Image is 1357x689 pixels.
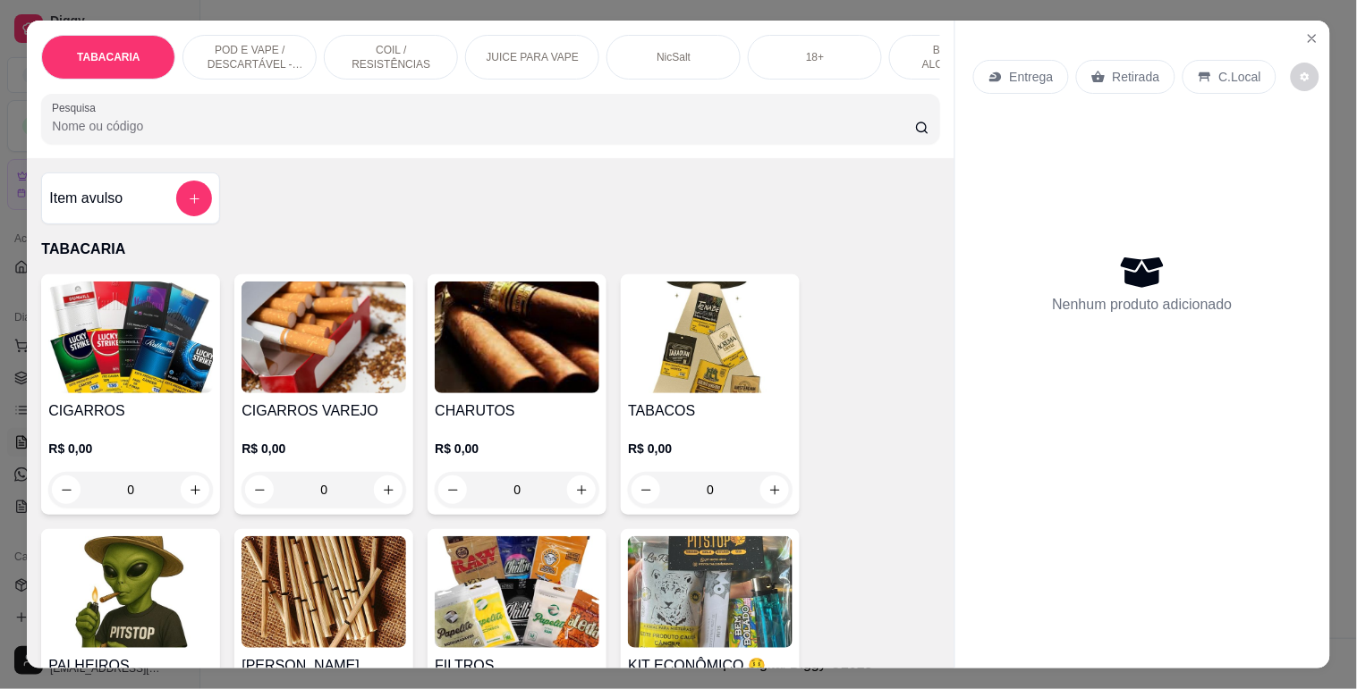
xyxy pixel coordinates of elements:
[435,536,599,648] img: product-image
[48,655,213,676] h4: PALHEIROS
[48,440,213,458] p: R$ 0,00
[176,181,212,216] button: add-separate-item
[242,440,406,458] p: R$ 0,00
[1219,68,1261,86] p: C.Local
[628,440,793,458] p: R$ 0,00
[242,655,406,676] h4: [PERSON_NAME]
[435,440,599,458] p: R$ 0,00
[1298,24,1327,53] button: Close
[435,400,599,422] h4: CHARUTOS
[49,188,123,209] h4: Item avulso
[628,281,793,393] img: product-image
[242,400,406,422] h4: CIGARROS VAREJO
[806,50,824,64] p: 18+
[628,400,793,422] h4: TABACOS
[48,400,213,422] h4: CIGARROS
[52,100,102,115] label: Pesquisa
[48,536,213,648] img: product-image
[435,281,599,393] img: product-image
[1291,63,1319,91] button: decrease-product-quantity
[435,655,599,676] h4: FILTROS
[77,50,140,64] p: TABACARIA
[242,536,406,648] img: product-image
[198,43,301,71] p: POD E VAPE / DESCARTÁVEL - RECARREGAVEL
[628,536,793,648] img: product-image
[1010,68,1054,86] p: Entrega
[657,50,691,64] p: NicSalt
[52,117,915,135] input: Pesquisa
[339,43,443,71] p: COIL / RESISTÊNCIAS
[628,655,793,676] h4: KIT ECONÔMICO 🤑
[41,239,939,260] p: TABACARIA
[1113,68,1160,86] p: Retirada
[242,281,406,393] img: product-image
[487,50,580,64] p: JUICE PARA VAPE
[48,281,213,393] img: product-image
[904,43,1008,71] p: BEBIDAS ALCOÓLICAS
[1053,294,1233,315] p: Nenhum produto adicionado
